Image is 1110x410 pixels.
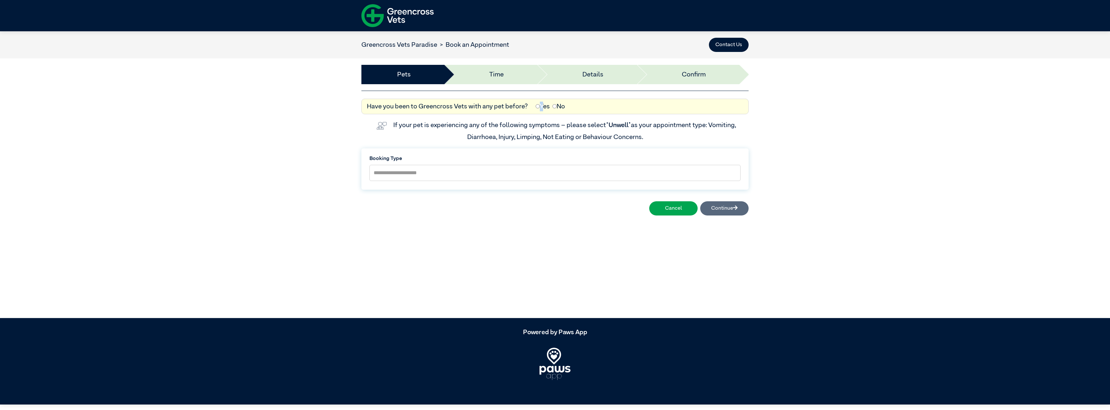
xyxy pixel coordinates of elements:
[369,155,741,163] label: Booking Type
[367,102,528,111] label: Have you been to Greencross Vets with any pet before?
[361,40,509,50] nav: breadcrumb
[361,42,437,48] a: Greencross Vets Paradise
[709,38,749,52] button: Contact Us
[540,348,570,380] img: PawsApp
[437,40,509,50] li: Book an Appointment
[606,122,631,128] span: “Unwell”
[536,104,540,108] input: Yes
[552,104,557,108] input: No
[649,201,698,215] button: Cancel
[393,122,737,140] label: If your pet is experiencing any of the following symptoms – please select as your appointment typ...
[361,2,434,30] img: f-logo
[361,328,749,336] h5: Powered by Paws App
[374,119,389,132] img: vet
[397,70,411,79] a: Pets
[536,102,550,111] label: Yes
[552,102,565,111] label: No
